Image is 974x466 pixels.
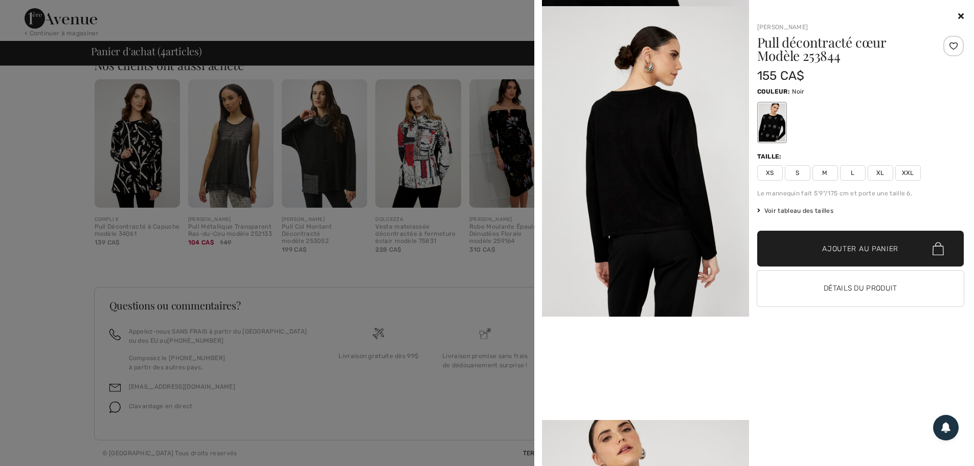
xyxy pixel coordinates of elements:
span: XS [757,165,783,181]
span: M [812,165,838,181]
button: Détails du produit [757,271,964,306]
span: Voir tableau des tailles [757,206,834,215]
span: L [840,165,866,181]
span: Chat [22,7,43,16]
div: Noir [758,103,785,142]
span: 155 CA$ [757,69,805,83]
span: Ajouter au panier [822,243,898,254]
span: Couleur: [757,88,790,95]
video: Your browser does not support the video tag. [542,317,749,420]
span: XL [868,165,893,181]
span: S [785,165,810,181]
span: Noir [792,88,804,95]
a: [PERSON_NAME] [757,24,808,31]
div: Taille: [757,152,784,161]
div: Le mannequin fait 5'9"/175 cm et porte une taille 6. [757,189,964,198]
span: XXL [895,165,921,181]
img: Bag.svg [933,242,944,255]
img: frank-lyman-sweaters-cardigans-black_253844_3_ad7b_search.jpg [542,6,749,317]
button: Ajouter au panier [757,231,964,267]
h1: Pull décontracté cœur Modèle 253844 [757,36,930,62]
